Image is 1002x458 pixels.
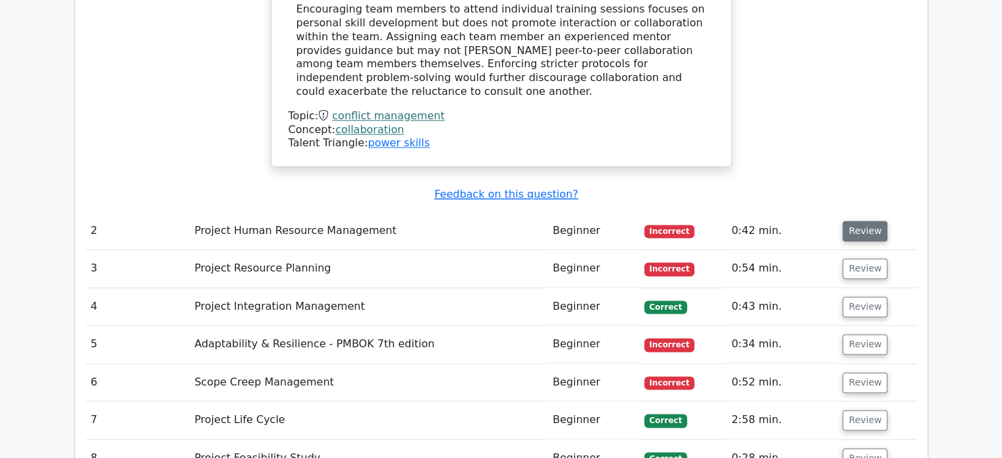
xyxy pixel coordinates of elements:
[726,326,837,363] td: 0:34 min.
[189,212,547,250] td: Project Human Resource Management
[368,136,430,149] a: power skills
[189,401,547,439] td: Project Life Cycle
[289,109,714,150] div: Talent Triangle:
[726,212,837,250] td: 0:42 min.
[434,188,578,200] a: Feedback on this question?
[189,364,547,401] td: Scope Creep Management
[547,212,639,250] td: Beginner
[726,364,837,401] td: 0:52 min.
[726,250,837,287] td: 0:54 min.
[843,372,887,393] button: Review
[86,401,190,439] td: 7
[644,338,695,351] span: Incorrect
[86,288,190,326] td: 4
[726,288,837,326] td: 0:43 min.
[86,364,190,401] td: 6
[189,250,547,287] td: Project Resource Planning
[289,109,714,123] div: Topic:
[644,414,687,427] span: Correct
[189,288,547,326] td: Project Integration Management
[843,297,887,317] button: Review
[843,410,887,430] button: Review
[86,326,190,363] td: 5
[547,326,639,363] td: Beginner
[547,288,639,326] td: Beginner
[86,212,190,250] td: 2
[644,225,695,238] span: Incorrect
[332,109,445,122] a: conflict management
[189,326,547,363] td: Adaptability & Resilience - PMBOK 7th edition
[644,301,687,314] span: Correct
[335,123,404,136] a: collaboration
[547,250,639,287] td: Beginner
[86,250,190,287] td: 3
[644,262,695,275] span: Incorrect
[289,123,714,137] div: Concept:
[726,401,837,439] td: 2:58 min.
[547,364,639,401] td: Beginner
[843,221,887,241] button: Review
[644,376,695,389] span: Incorrect
[843,258,887,279] button: Review
[843,334,887,355] button: Review
[547,401,639,439] td: Beginner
